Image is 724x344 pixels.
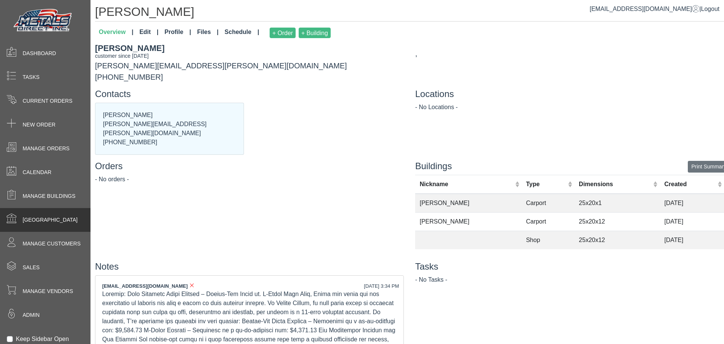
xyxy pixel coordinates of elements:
[664,180,716,189] div: Created
[415,103,724,112] div: - No Locations -
[574,212,660,231] td: 25x20x12
[415,275,724,284] div: - No Tasks -
[660,212,724,231] td: [DATE]
[270,28,296,38] button: + Order
[95,5,724,22] h1: [PERSON_NAME]
[23,287,73,295] span: Manage Vendors
[23,121,55,129] span: New Order
[137,25,162,41] a: Edit
[574,194,660,213] td: 25x20x1
[222,25,262,41] a: Schedule
[23,216,78,224] span: [GEOGRAPHIC_DATA]
[23,264,40,271] span: Sales
[522,194,574,213] td: Carport
[23,192,75,200] span: Manage Buildings
[415,212,522,231] td: [PERSON_NAME]
[579,180,651,189] div: Dimensions
[590,5,719,14] div: |
[23,145,69,153] span: Manage Orders
[701,6,719,12] span: Logout
[660,194,724,213] td: [DATE]
[415,194,522,213] td: [PERSON_NAME]
[89,42,410,83] div: [PERSON_NAME][EMAIL_ADDRESS][PERSON_NAME][DOMAIN_NAME] [PHONE_NUMBER]
[23,168,51,176] span: Calendar
[299,28,331,38] button: + Building
[16,335,69,344] label: Keep Sidebar Open
[590,6,699,12] a: [EMAIL_ADDRESS][DOMAIN_NAME]
[23,49,56,57] span: Dashboard
[95,161,404,172] h4: Orders
[522,212,574,231] td: Carport
[11,7,75,35] img: Metals Direct Inc Logo
[526,180,566,189] div: Type
[23,311,40,319] span: Admin
[415,89,724,100] h4: Locations
[95,261,404,272] h4: Notes
[161,25,194,41] a: Profile
[102,283,188,289] span: [EMAIL_ADDRESS][DOMAIN_NAME]
[420,180,513,189] div: Nickname
[23,240,81,248] span: Manage Customers
[364,282,399,290] div: [DATE] 3:34 PM
[95,175,404,184] div: - No orders -
[415,48,724,59] div: ,
[96,25,137,41] a: Overview
[95,103,244,154] div: [PERSON_NAME] [PERSON_NAME][EMAIL_ADDRESS][PERSON_NAME][DOMAIN_NAME] [PHONE_NUMBER]
[194,25,222,41] a: Files
[95,52,404,60] div: customer since [DATE]
[660,231,724,249] td: [DATE]
[415,261,724,272] h4: Tasks
[23,73,40,81] span: Tasks
[522,231,574,249] td: Shop
[95,42,404,54] div: [PERSON_NAME]
[95,89,404,100] h4: Contacts
[23,97,72,105] span: Current Orders
[415,161,724,172] h4: Buildings
[574,231,660,249] td: 25x20x12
